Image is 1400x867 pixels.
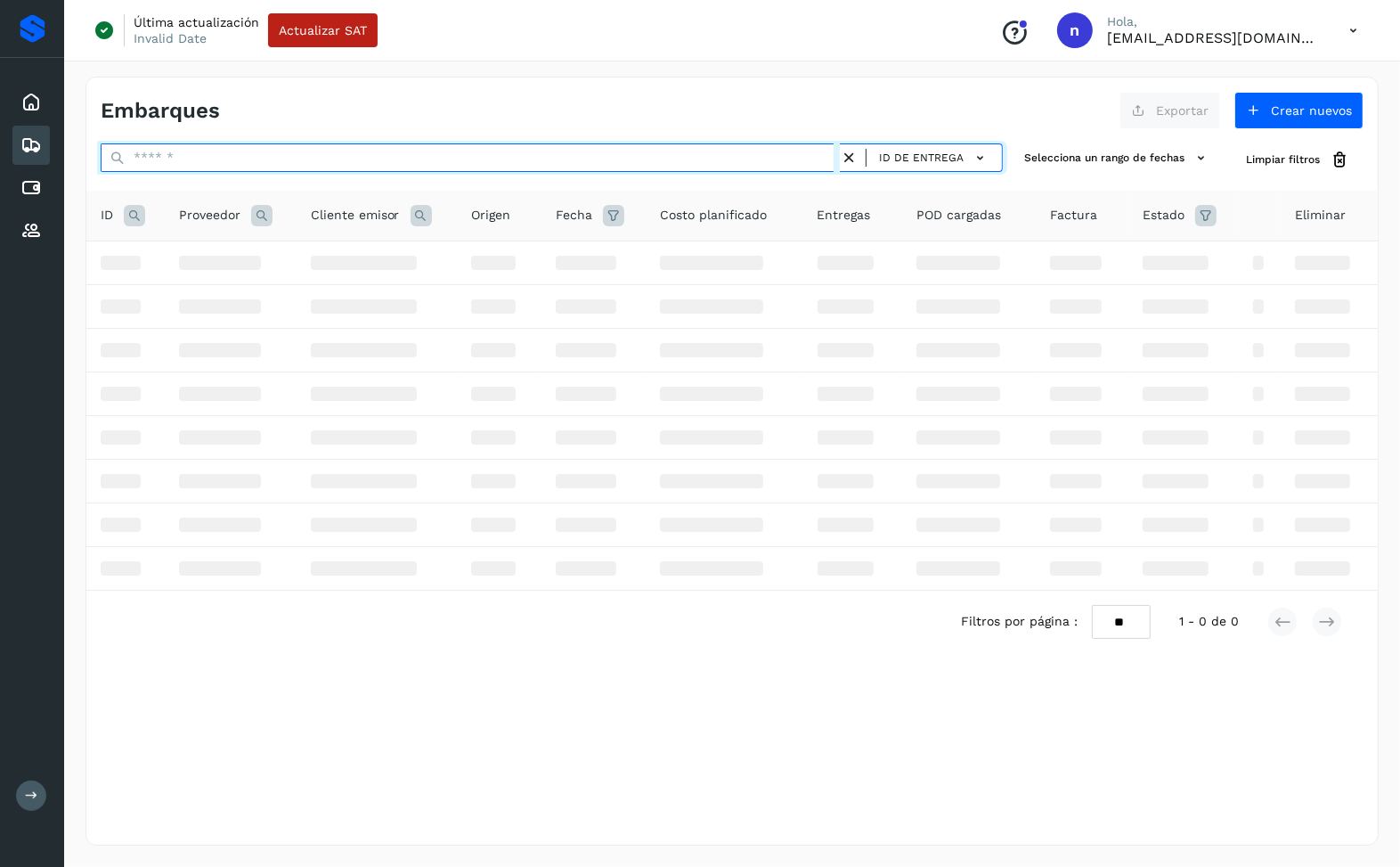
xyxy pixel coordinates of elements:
span: Actualizar SAT [279,24,367,37]
span: Cliente emisor [311,206,400,225]
div: Embarques [12,126,50,165]
span: Limpiar filtros [1246,151,1320,168]
span: ID de entrega [879,150,964,166]
span: ID [101,206,113,225]
p: Invalid Date [134,30,207,46]
p: Última actualización [134,14,259,30]
span: Fecha [556,206,592,225]
div: Cuentas por pagar [12,168,50,208]
button: Limpiar filtros [1232,143,1363,176]
button: Exportar [1119,92,1220,129]
span: Eliminar [1295,206,1346,225]
span: Costo planificado [660,206,767,225]
div: Proveedores [12,211,50,250]
span: 1 - 0 de 0 [1179,612,1239,631]
button: ID de entrega [874,145,995,171]
span: Crear nuevos [1271,104,1352,117]
div: Inicio [12,83,50,122]
h4: Embarques [101,98,220,124]
button: Selecciona un rango de fechas [1017,143,1217,173]
p: niagara+prod@solvento.mx [1107,29,1321,46]
span: Exportar [1156,104,1209,117]
p: Hola, [1107,14,1321,29]
span: Entregas [818,206,871,225]
span: Filtros por página : [961,612,1078,631]
span: Proveedor [179,206,240,225]
button: Crear nuevos [1234,92,1363,129]
span: Origen [471,206,510,225]
button: Actualizar SAT [268,13,378,47]
span: Estado [1143,206,1184,225]
span: Factura [1050,206,1097,225]
span: POD cargadas [916,206,1001,225]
